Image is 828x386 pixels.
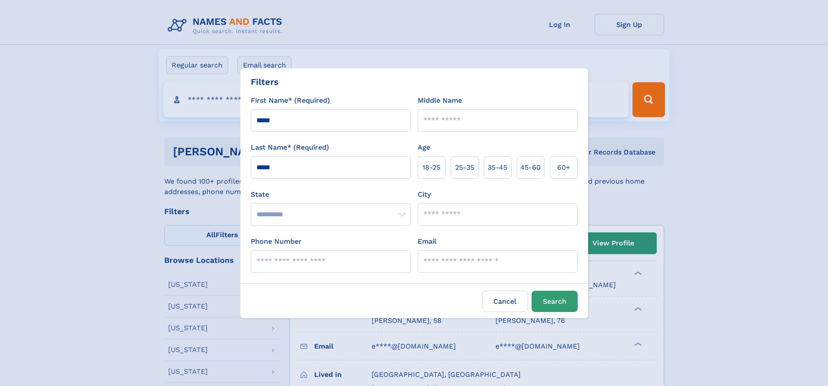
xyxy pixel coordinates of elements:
[251,189,411,200] label: State
[418,236,436,247] label: Email
[520,162,541,173] span: 45‑60
[557,162,570,173] span: 60+
[418,189,431,200] label: City
[251,75,279,88] div: Filters
[251,95,330,106] label: First Name* (Required)
[251,236,302,247] label: Phone Number
[482,291,528,312] label: Cancel
[418,142,430,153] label: Age
[532,291,578,312] button: Search
[488,162,507,173] span: 35‑45
[422,162,440,173] span: 18‑25
[418,95,462,106] label: Middle Name
[251,142,329,153] label: Last Name* (Required)
[455,162,474,173] span: 25‑35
